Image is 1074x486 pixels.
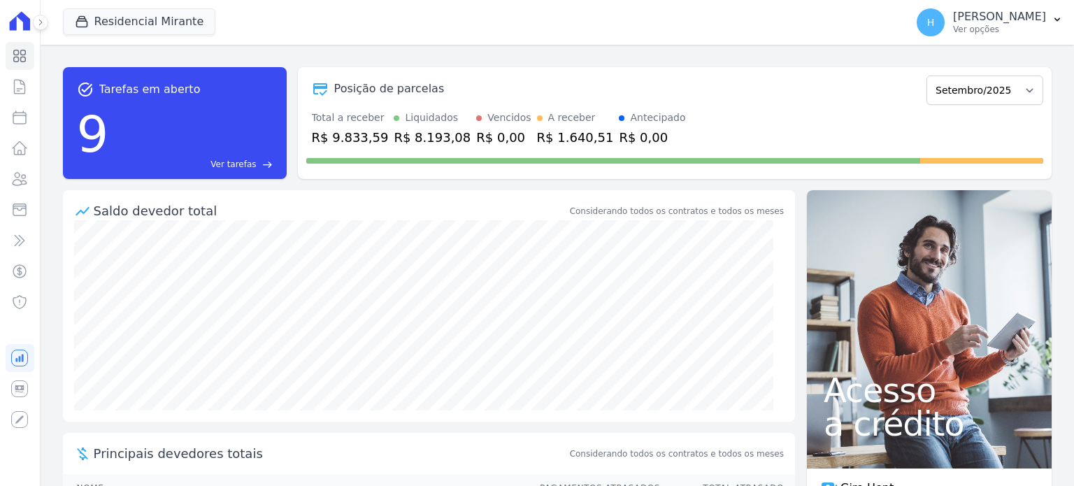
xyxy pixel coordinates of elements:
[927,17,935,27] span: H
[619,128,685,147] div: R$ 0,00
[487,110,531,125] div: Vencidos
[77,98,109,171] div: 9
[394,128,471,147] div: R$ 8.193,08
[953,24,1046,35] p: Ver opções
[210,158,256,171] span: Ver tarefas
[476,128,531,147] div: R$ 0,00
[905,3,1074,42] button: H [PERSON_NAME] Ver opções
[824,373,1035,407] span: Acesso
[405,110,458,125] div: Liquidados
[548,110,596,125] div: A receber
[312,110,389,125] div: Total a receber
[824,407,1035,441] span: a crédito
[114,158,272,171] a: Ver tarefas east
[312,128,389,147] div: R$ 9.833,59
[77,81,94,98] span: task_alt
[94,201,567,220] div: Saldo devedor total
[570,205,784,217] div: Considerando todos os contratos e todos os meses
[262,159,273,170] span: east
[630,110,685,125] div: Antecipado
[953,10,1046,24] p: [PERSON_NAME]
[63,8,216,35] button: Residencial Mirante
[334,80,445,97] div: Posição de parcelas
[94,444,567,463] span: Principais devedores totais
[570,448,784,460] span: Considerando todos os contratos e todos os meses
[537,128,614,147] div: R$ 1.640,51
[99,81,201,98] span: Tarefas em aberto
